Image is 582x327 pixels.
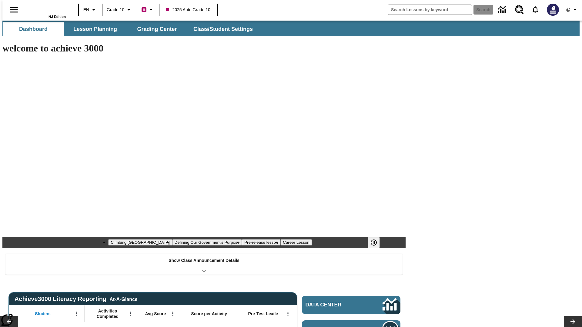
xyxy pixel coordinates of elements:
[511,2,527,18] a: Resource Center, Will open in new tab
[83,7,89,13] span: EN
[2,22,258,36] div: SubNavbar
[26,2,66,18] div: Home
[104,4,135,15] button: Grade: Grade 10, Select a grade
[283,309,293,318] button: Open Menu
[107,7,124,13] span: Grade 10
[189,22,258,36] button: Class/Student Settings
[191,311,227,316] span: Score per Activity
[126,309,135,318] button: Open Menu
[169,257,239,264] p: Show Class Announcement Details
[35,311,51,316] span: Student
[109,296,137,302] div: At-A-Glance
[280,239,312,246] button: Slide 4 Career Lesson
[494,2,511,18] a: Data Center
[139,4,157,15] button: Boost Class color is violet red. Change class color
[543,2,563,18] button: Select a new avatar
[527,2,543,18] a: Notifications
[248,311,278,316] span: Pre-Test Lexile
[368,237,380,248] button: Pause
[166,7,210,13] span: 2025 Auto Grade 10
[15,296,138,302] span: Achieve3000 Literacy Reporting
[302,296,400,314] a: Data Center
[3,22,64,36] button: Dashboard
[168,309,177,318] button: Open Menu
[2,43,406,54] h1: welcome to achieve 3000
[563,4,582,15] button: Profile/Settings
[547,4,559,16] img: Avatar
[72,309,81,318] button: Open Menu
[5,254,403,275] div: Show Class Announcement Details
[26,3,66,15] a: Home
[65,22,125,36] button: Lesson Planning
[242,239,280,246] button: Slide 3 Pre-release lesson
[172,239,242,246] button: Slide 2 Defining Our Government's Purpose
[48,15,66,18] span: NJ Edition
[306,302,362,308] span: Data Center
[2,21,580,36] div: SubNavbar
[145,311,166,316] span: Avg Score
[127,22,187,36] button: Grading Center
[142,6,145,13] span: B
[81,4,100,15] button: Language: EN, Select a language
[108,239,172,246] button: Slide 1 Climbing Mount Tai
[564,316,582,327] button: Lesson carousel, Next
[88,308,128,319] span: Activities Completed
[368,237,386,248] div: Pause
[566,7,570,13] span: @
[5,1,23,19] button: Open side menu
[388,5,472,15] input: search field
